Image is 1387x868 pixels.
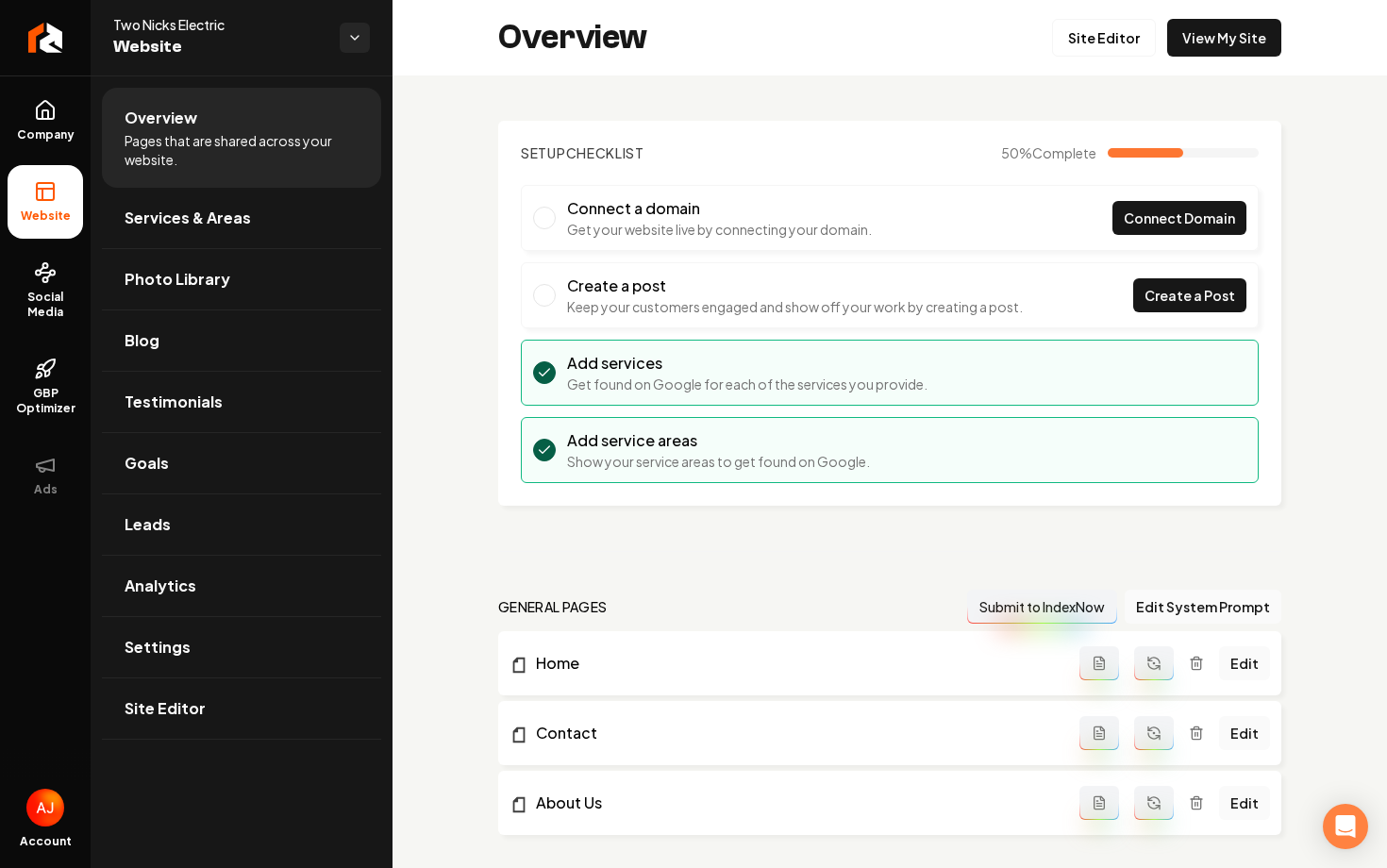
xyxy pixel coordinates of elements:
[125,268,230,291] span: Photo Library
[521,144,566,161] span: Setup
[498,597,608,616] h2: general pages
[498,19,647,57] h2: Overview
[1079,646,1119,680] button: Add admin page prompt
[1032,144,1096,161] span: Complete
[1133,278,1246,312] a: Create a Post
[125,131,359,169] span: Pages that are shared across your website.
[1219,646,1270,680] a: Edit
[26,789,64,826] img: Austin Jellison
[102,494,381,555] a: Leads
[8,290,83,320] span: Social Media
[510,652,1079,675] a: Home
[125,452,169,475] span: Goals
[113,15,325,34] span: Two Nicks Electric
[102,249,381,309] a: Photo Library
[125,391,223,413] span: Testimonials
[567,452,870,471] p: Show your service areas to get found on Google.
[26,482,65,497] span: Ads
[125,513,171,536] span: Leads
[1112,201,1246,235] a: Connect Domain
[567,352,927,375] h3: Add services
[9,127,82,142] span: Company
[8,84,83,158] a: Company
[113,34,325,60] span: Website
[1219,786,1270,820] a: Edit
[125,697,206,720] span: Site Editor
[1145,286,1235,306] span: Create a Post
[8,246,83,335] a: Social Media
[1079,716,1119,750] button: Add admin page prompt
[510,792,1079,814] a: About Us
[567,275,1023,297] h3: Create a post
[102,556,381,616] a: Analytics
[567,197,872,220] h3: Connect a domain
[1001,143,1096,162] span: 50 %
[125,207,251,229] span: Services & Areas
[28,23,63,53] img: Rebolt Logo
[510,722,1079,744] a: Contact
[567,220,872,239] p: Get your website live by connecting your domain.
[26,789,64,826] button: Open user button
[1124,209,1235,228] span: Connect Domain
[20,834,72,849] span: Account
[8,386,83,416] span: GBP Optimizer
[1052,19,1156,57] a: Site Editor
[1219,716,1270,750] a: Edit
[567,297,1023,316] p: Keep your customers engaged and show off your work by creating a post.
[125,107,197,129] span: Overview
[567,375,927,393] p: Get found on Google for each of the services you provide.
[8,342,83,431] a: GBP Optimizer
[102,617,381,677] a: Settings
[125,636,191,659] span: Settings
[102,372,381,432] a: Testimonials
[125,575,196,597] span: Analytics
[521,143,644,162] h2: Checklist
[1323,804,1368,849] div: Open Intercom Messenger
[567,429,870,452] h3: Add service areas
[102,310,381,371] a: Blog
[102,433,381,493] a: Goals
[1167,19,1281,57] a: View My Site
[8,439,83,512] button: Ads
[102,678,381,739] a: Site Editor
[13,209,78,224] span: Website
[125,329,159,352] span: Blog
[1125,590,1281,624] button: Edit System Prompt
[967,590,1117,624] button: Submit to IndexNow
[1079,786,1119,820] button: Add admin page prompt
[102,188,381,248] a: Services & Areas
